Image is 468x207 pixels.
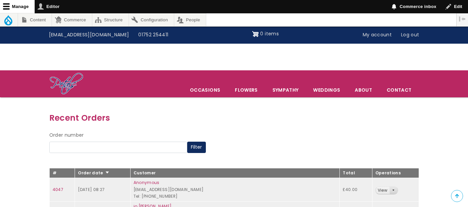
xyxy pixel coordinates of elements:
[457,13,468,25] button: Vertical orientation
[265,83,306,97] a: Sympathy
[129,13,174,26] a: Configuration
[348,83,379,97] a: About
[52,13,92,26] a: Commerce
[340,178,372,202] td: £40.00
[376,187,389,194] a: View
[174,13,206,26] a: People
[130,178,340,202] td: [EMAIL_ADDRESS][DOMAIN_NAME] Tel: [PHONE_NUMBER]
[18,13,52,26] a: Content
[53,187,63,192] a: 4047
[252,29,259,39] img: Shopping cart
[130,168,340,178] th: Customer
[252,29,279,39] a: Shopping cart 0 items
[78,187,105,192] time: [DATE] 08:27
[380,83,418,97] a: Contact
[372,168,419,178] th: Operations
[49,131,84,139] label: Order number
[340,168,372,178] th: Total
[49,168,75,178] th: #
[306,83,347,97] span: Weddings
[260,30,278,37] span: 0 items
[44,29,134,41] a: [EMAIL_ADDRESS][DOMAIN_NAME]
[396,29,424,41] a: Log out
[228,83,264,97] a: Flowers
[49,111,419,124] h3: Recent Orders
[78,170,110,176] a: Order date
[134,29,173,41] a: 01752 254411
[187,142,206,153] button: Filter
[134,180,160,185] a: Anonymous
[49,72,84,96] img: Home
[183,83,227,97] span: Occasions
[92,13,129,26] a: Structure
[358,29,397,41] a: My account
